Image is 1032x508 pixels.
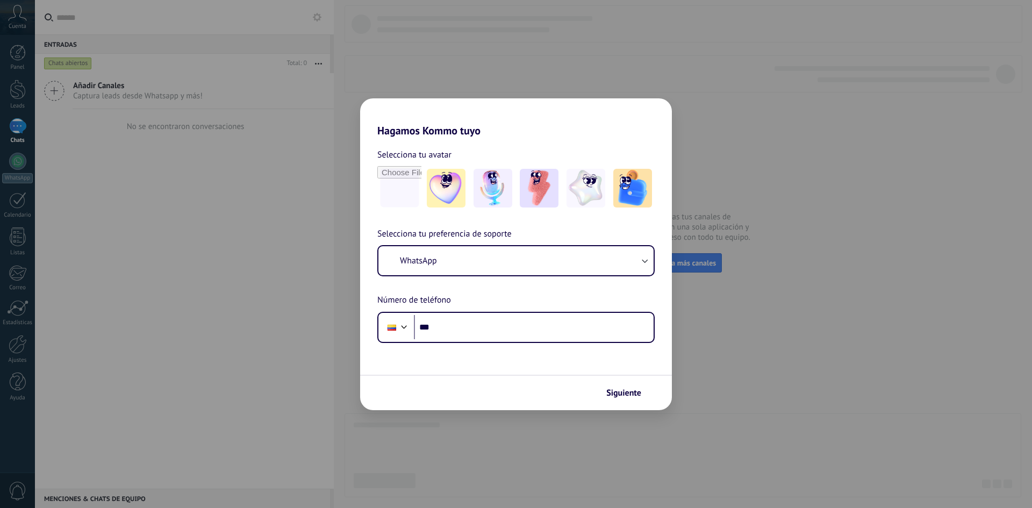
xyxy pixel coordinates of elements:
[377,294,451,307] span: Número de teléfono
[378,246,654,275] button: WhatsApp
[400,255,437,266] span: WhatsApp
[360,98,672,137] h2: Hagamos Kommo tuyo
[474,169,512,208] img: -2.jpeg
[427,169,465,208] img: -1.jpeg
[567,169,605,208] img: -4.jpeg
[377,227,512,241] span: Selecciona tu preferencia de soporte
[520,169,558,208] img: -3.jpeg
[613,169,652,208] img: -5.jpeg
[377,148,451,162] span: Selecciona tu avatar
[606,389,641,397] span: Siguiente
[382,316,402,339] div: Colombia: + 57
[601,384,656,402] button: Siguiente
